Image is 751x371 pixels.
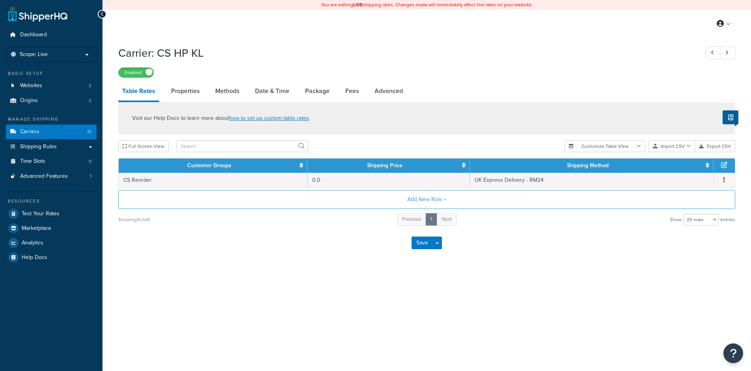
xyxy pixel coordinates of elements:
[22,240,43,246] span: Analytics
[670,214,682,225] span: Show
[20,129,39,135] span: Carriers
[706,47,721,60] a: Previous Record
[229,114,309,122] a: how to set up custom table rates
[89,82,91,89] span: 2
[118,45,691,61] h1: Carrier: CS HP KL
[89,97,91,104] span: 2
[367,161,403,170] a: Shipping Price
[6,125,97,139] a: Carriers15
[187,161,231,170] a: Customer Groups
[20,82,42,89] span: Websites
[20,32,47,38] span: Dashboard
[6,221,97,235] a: Marketplace
[470,173,714,187] td: UK Express Delivery - RM24
[211,82,243,101] a: Methods
[412,237,433,249] button: Save
[22,211,60,217] span: Test Your Rates
[6,207,97,221] a: Test Your Rates
[6,154,97,169] li: Time Slots
[118,140,169,152] button: Full Screen View
[371,82,407,101] a: Advanced
[119,173,307,187] td: CS Reorder
[567,161,609,170] a: Shipping Method
[22,225,51,232] span: Marketplace
[6,70,97,77] div: Basic Setup
[6,198,97,205] div: Resources
[425,213,437,226] a: 1
[89,158,91,165] span: 0
[6,169,97,184] a: Advanced Features1
[6,28,97,42] a: Dashboard
[720,214,735,225] span: entries
[119,68,153,77] label: Enabled
[436,213,457,226] a: Next
[132,114,310,123] p: Visit our Help Docs to learn more about .
[118,190,735,209] button: Add New Row +
[6,78,97,93] li: Websites
[565,140,645,152] button: Customize Table View
[6,93,97,108] a: Origins2
[20,97,38,104] span: Origins
[307,173,470,187] td: 0.0
[20,158,45,165] span: Time Slots
[695,140,735,152] button: Export CSV
[6,125,97,139] li: Carriers
[20,144,57,150] span: Shipping Rules
[87,129,91,135] span: 15
[251,82,293,101] a: Date & Time
[6,250,97,265] a: Help Docs
[6,236,97,250] a: Analytics
[720,47,736,60] a: Next Record
[353,1,363,8] b: LIVE
[6,93,97,108] li: Origins
[723,110,738,124] button: Show Help Docs
[341,82,363,101] a: Fees
[90,173,91,180] span: 1
[723,343,743,363] button: Open Resource Center
[6,78,97,93] a: Websites2
[167,82,203,101] a: Properties
[442,215,452,223] span: Next
[301,82,334,101] a: Package
[20,51,48,58] span: Scope: Live
[649,140,695,152] button: Import CSV
[118,82,159,102] a: Table Rates
[402,215,421,223] span: Previous
[6,116,97,123] div: Manage Shipping
[118,214,150,225] div: Showing 1 to 1 of 1
[22,254,47,261] span: Help Docs
[6,140,97,154] a: Shipping Rules
[20,173,68,180] span: Advanced Features
[6,169,97,184] li: Advanced Features
[6,154,97,169] a: Time Slots0
[397,213,426,226] a: Previous
[177,140,308,152] input: Search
